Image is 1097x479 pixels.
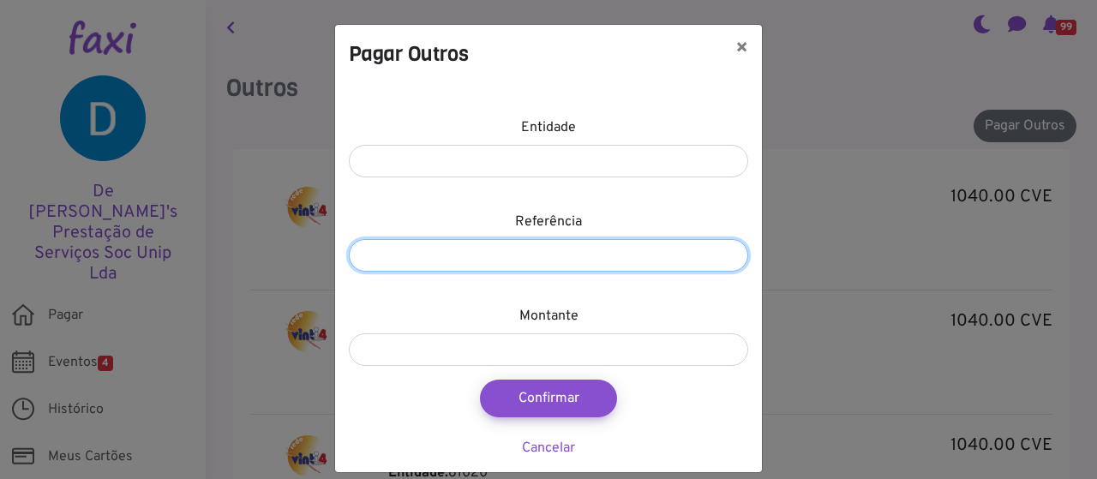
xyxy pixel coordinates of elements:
label: Entidade [521,117,576,138]
label: Montante [519,306,578,326]
button: × [722,25,762,73]
button: Confirmar [480,380,617,417]
label: Referência [515,212,582,232]
h4: Pagar Outros [349,39,469,69]
a: Cancelar [522,440,575,457]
